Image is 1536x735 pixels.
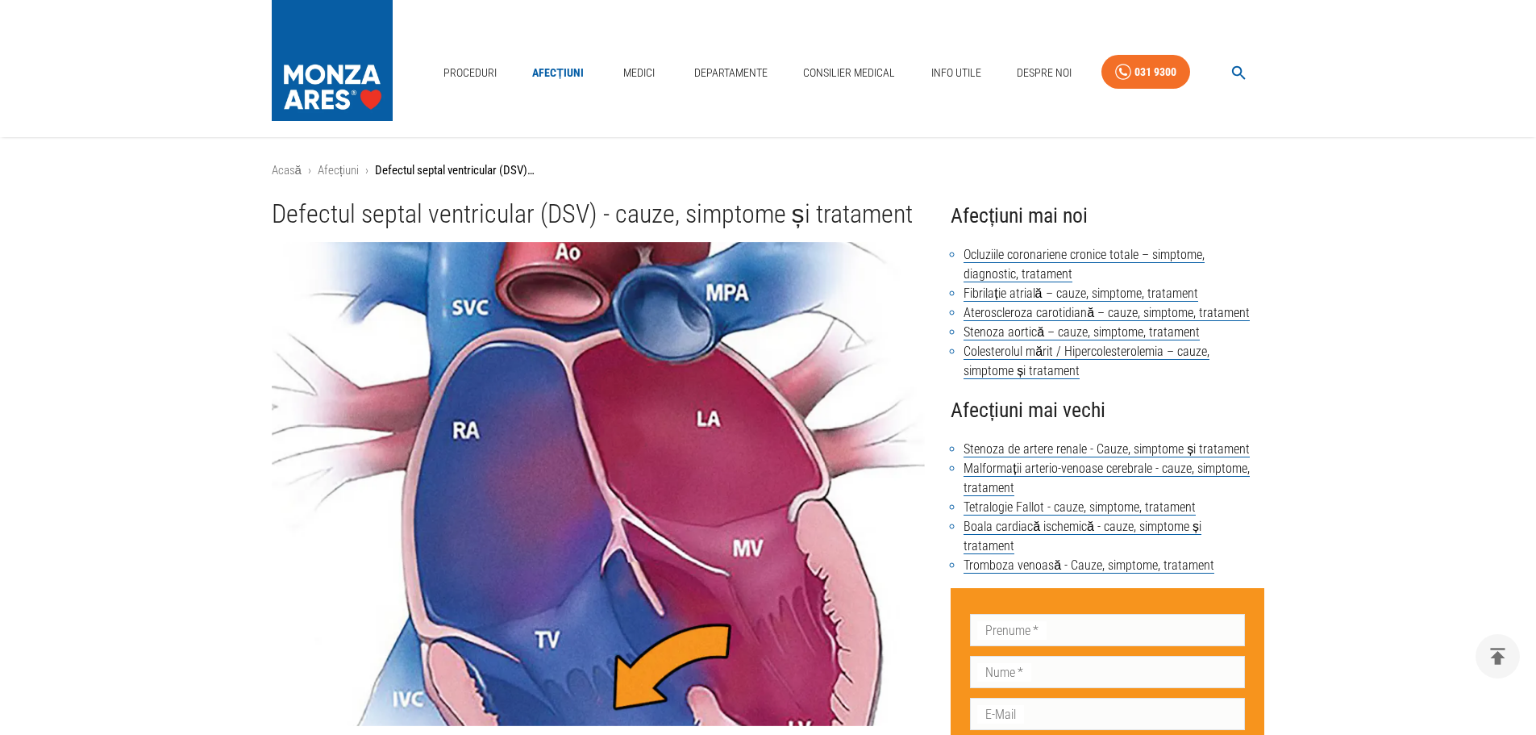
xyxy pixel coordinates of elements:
[964,305,1250,321] a: Ateroscleroza carotidiană – cauze, simptome, tratament
[964,461,1249,496] a: Malformații arterio-venoase cerebrale - cauze, simptome, tratament
[272,163,302,177] a: Acasă
[797,56,901,90] a: Consilier Medical
[365,161,368,180] li: ›
[951,394,1264,427] h4: Afecțiuni mai vechi
[1134,62,1176,82] div: 031 9300
[308,161,311,180] li: ›
[925,56,988,90] a: Info Utile
[1010,56,1078,90] a: Despre Noi
[272,199,926,229] h1: Defectul septal ventricular (DSV) - cauze, simptome și tratament
[272,242,926,726] img: Defectul septal ventricular (DSV) - cauze, simptome și tratament
[964,286,1197,302] a: Fibrilație atrială – cauze, simptome, tratament
[1101,55,1190,90] a: 031 9300
[964,344,1209,379] a: Colesterolul mărit / Hipercolesterolemia – cauze, simptome și tratament
[318,163,359,177] a: Afecțiuni
[964,247,1205,282] a: Ocluziile coronariene cronice totale – simptome, diagnostic, tratament
[964,558,1214,574] a: Tromboza venoasă - Cauze, simptome, tratament
[964,441,1250,457] a: Stenoza de artere renale - Cauze, simptome și tratament
[613,56,664,90] a: Medici
[437,56,503,90] a: Proceduri
[375,161,536,180] p: Defectul septal ventricular (DSV) - cauze, simptome și tratament
[526,56,590,90] a: Afecțiuni
[964,324,1200,340] a: Stenoza aortică – cauze, simptome, tratament
[951,199,1264,232] h4: Afecțiuni mai noi
[1476,634,1520,679] button: delete
[688,56,774,90] a: Departamente
[964,519,1201,554] a: Boala cardiacă ischemică - cauze, simptome și tratament
[272,161,1265,180] nav: breadcrumb
[964,499,1196,516] a: Tetralogie Fallot - cauze, simptome, tratament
